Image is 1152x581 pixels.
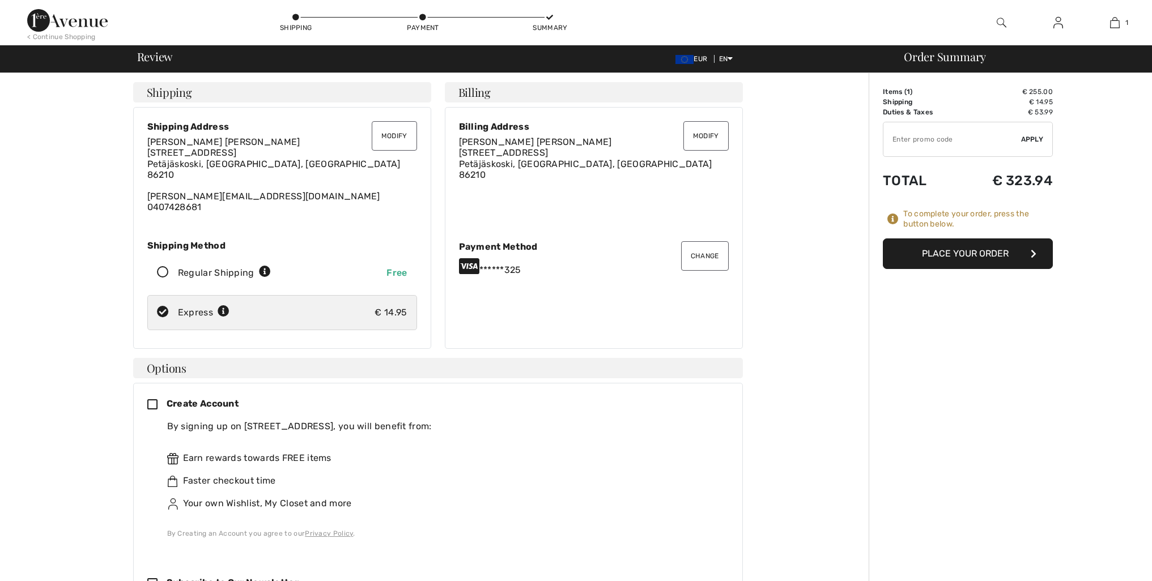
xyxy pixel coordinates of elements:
[1125,18,1128,28] span: 1
[167,398,239,409] span: Create Account
[959,87,1053,97] td: € 255.00
[279,23,313,33] div: Shipping
[167,497,720,510] div: Your own Wishlist, My Closet and more
[907,88,910,96] span: 1
[903,209,1053,229] div: To complete your order, press the button below.
[675,55,694,64] img: Euro
[959,107,1053,117] td: € 53.99
[1053,16,1063,29] img: My Info
[167,528,720,539] div: By Creating an Account you agree to our .
[133,358,743,378] h4: Options
[375,306,407,319] div: € 14.95
[406,23,440,33] div: Payment
[459,147,712,180] span: [STREET_ADDRESS] Petäjäskoski, [GEOGRAPHIC_DATA], [GEOGRAPHIC_DATA] 86210
[1021,134,1044,144] span: Apply
[167,453,178,464] img: rewards.svg
[372,121,417,151] button: Modify
[719,55,733,63] span: EN
[27,32,96,42] div: < Continue Shopping
[167,451,720,465] div: Earn rewards towards FREE items
[683,121,729,151] button: Modify
[459,241,729,252] div: Payment Method
[167,476,178,487] img: faster.svg
[1087,16,1142,29] a: 1
[147,240,417,251] div: Shipping Method
[883,161,959,200] td: Total
[167,498,178,510] img: ownWishlist.svg
[27,9,108,32] img: 1ère Avenue
[147,136,417,212] div: [PERSON_NAME][EMAIL_ADDRESS][DOMAIN_NAME] 0407428681
[533,23,567,33] div: Summary
[459,121,729,132] div: Billing Address
[959,97,1053,107] td: € 14.95
[1110,16,1120,29] img: My Bag
[959,161,1053,200] td: € 323.94
[178,266,271,280] div: Regular Shipping
[178,306,229,319] div: Express
[459,136,612,147] span: [PERSON_NAME] [PERSON_NAME]
[883,238,1053,269] button: Place Your Order
[305,529,353,537] a: Privacy Policy
[386,267,407,278] span: Free
[147,136,300,147] span: [PERSON_NAME] [PERSON_NAME]
[890,51,1145,62] div: Order Summary
[681,241,729,271] button: Change
[167,420,720,433] div: By signing up on [STREET_ADDRESS], you will benefit from:
[883,122,1021,156] input: Promo code
[883,87,959,97] td: Items ( )
[883,107,959,117] td: Duties & Taxes
[147,121,417,132] div: Shipping Address
[137,51,173,62] span: Review
[883,97,959,107] td: Shipping
[997,16,1006,29] img: search the website
[1044,16,1072,30] a: Sign In
[675,55,712,63] span: EUR
[167,474,720,488] div: Faster checkout time
[458,87,491,98] span: Billing
[147,147,401,180] span: [STREET_ADDRESS] Petäjäskoski, [GEOGRAPHIC_DATA], [GEOGRAPHIC_DATA] 86210
[147,87,192,98] span: Shipping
